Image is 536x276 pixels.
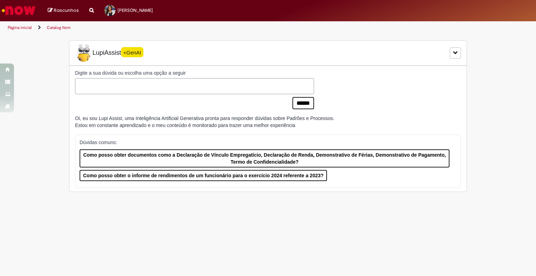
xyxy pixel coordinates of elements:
span: LupiAssist [75,44,143,62]
span: Rascunhos [54,7,79,14]
span: +GenAI [121,47,143,57]
button: Como posso obter documentos como a Declaração de Vínculo Empregatício, Declaração de Renda, Demon... [80,149,449,167]
a: Catalog Item [47,25,70,30]
a: Rascunhos [48,7,79,14]
div: Oi, eu sou Lupi Assist, uma Inteligência Artificial Generativa pronta para responder dúvidas sobr... [75,115,334,129]
img: ServiceNow [1,3,37,17]
ul: Trilhas de página [5,21,352,34]
label: Digite a sua dúvida ou escolha uma opção a seguir [75,69,314,76]
span: [PERSON_NAME] [118,7,153,13]
a: Página inicial [8,25,32,30]
div: LupiLupiAssist+GenAI [69,40,467,66]
p: Dúvidas comuns: [80,139,449,146]
img: Lupi [75,44,92,62]
button: Como posso obter o informe de rendimentos de um funcionário para o exercício 2024 referente a 2023? [80,170,327,181]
